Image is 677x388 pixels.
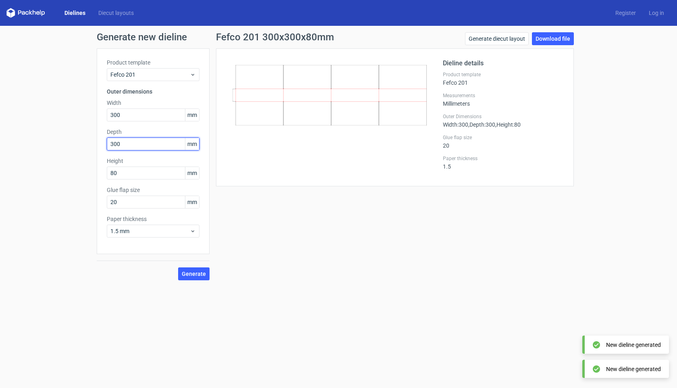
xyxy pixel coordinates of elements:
[110,227,190,235] span: 1.5 mm
[178,267,210,280] button: Generate
[107,128,199,136] label: Depth
[443,155,564,162] label: Paper thickness
[443,121,468,128] span: Width : 300
[58,9,92,17] a: Dielines
[443,71,564,78] label: Product template
[443,92,564,107] div: Millimeters
[107,88,199,96] h3: Outer dimensions
[443,155,564,170] div: 1.5
[495,121,521,128] span: , Height : 80
[443,113,564,120] label: Outer Dimensions
[92,9,140,17] a: Diecut layouts
[606,341,661,349] div: New dieline generated
[532,32,574,45] a: Download file
[110,71,190,79] span: Fefco 201
[185,196,199,208] span: mm
[606,365,661,373] div: New dieline generated
[443,58,564,68] h2: Dieline details
[107,215,199,223] label: Paper thickness
[443,134,564,149] div: 20
[443,134,564,141] label: Glue flap size
[609,9,642,17] a: Register
[182,271,206,277] span: Generate
[107,58,199,67] label: Product template
[185,109,199,121] span: mm
[642,9,671,17] a: Log in
[107,99,199,107] label: Width
[468,121,495,128] span: , Depth : 300
[185,167,199,179] span: mm
[185,138,199,150] span: mm
[443,92,564,99] label: Measurements
[443,71,564,86] div: Fefco 201
[97,32,580,42] h1: Generate new dieline
[107,157,199,165] label: Height
[216,32,334,42] h1: Fefco 201 300x300x80mm
[107,186,199,194] label: Glue flap size
[465,32,529,45] a: Generate diecut layout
